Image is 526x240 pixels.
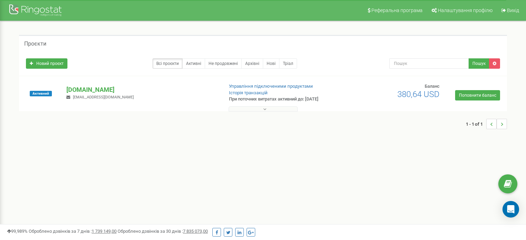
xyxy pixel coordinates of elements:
h5: Проєкти [24,41,46,47]
button: Пошук [469,58,489,69]
u: 7 835 073,00 [183,229,208,234]
a: Історія транзакцій [229,90,268,95]
span: Оброблено дзвінків за 30 днів : [118,229,208,234]
a: Всі проєкти [153,58,183,69]
span: Вихід [507,8,519,13]
span: Баланс [425,84,440,89]
a: Тріал [279,58,297,69]
a: Управління підключеними продуктами [229,84,313,89]
a: Нові [263,58,279,69]
span: Оброблено дзвінків за 7 днів : [29,229,117,234]
span: 380,64 USD [397,89,440,99]
input: Пошук [389,58,469,69]
div: Open Intercom Messenger [502,201,519,218]
a: Активні [182,58,205,69]
u: 1 739 149,00 [92,229,117,234]
span: Реферальна програма [371,8,423,13]
a: Поповнити баланс [455,90,500,100]
span: 99,989% [7,229,28,234]
a: Архівні [241,58,263,69]
p: При поточних витратах активний до: [DATE] [229,96,340,103]
span: Налаштування профілю [438,8,492,13]
nav: ... [466,112,507,136]
p: [DOMAIN_NAME] [66,85,218,94]
span: [EMAIL_ADDRESS][DOMAIN_NAME] [73,95,134,99]
span: 1 - 1 of 1 [466,119,486,129]
a: Не продовжені [205,58,242,69]
span: Активний [30,91,52,96]
a: Новий проєкт [26,58,67,69]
